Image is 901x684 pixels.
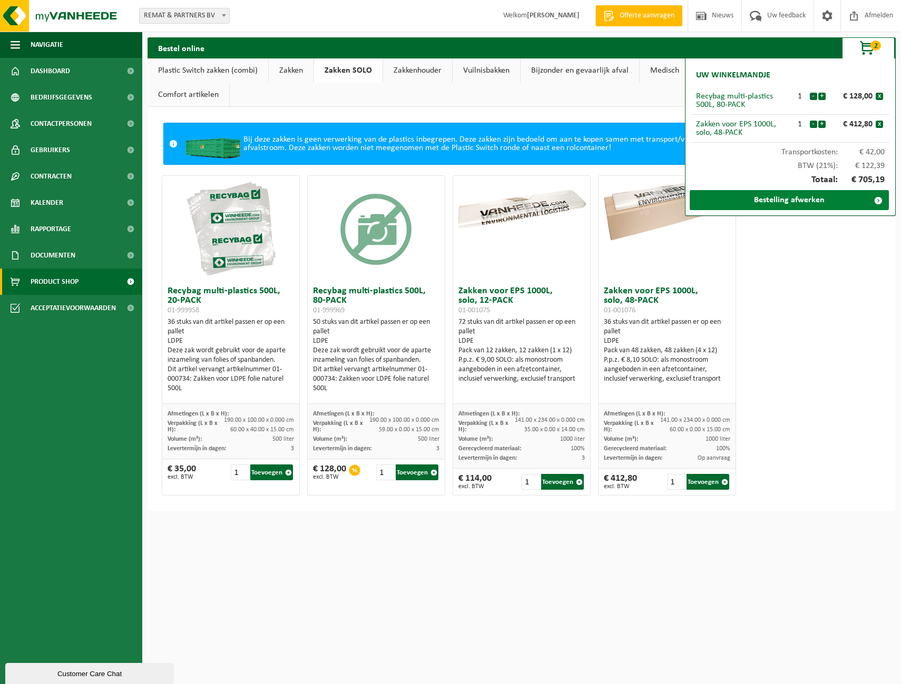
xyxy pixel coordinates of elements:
[168,336,294,346] div: LDPE
[691,64,776,87] h2: Uw winkelmandje
[396,464,438,480] button: Toevoegen
[313,286,439,315] h3: Recybag multi-plastics 500L, 80-PACK
[604,445,667,452] span: Gerecycleerd materiaal:
[571,445,585,452] span: 100%
[604,411,665,417] span: Afmetingen (L x B x H):
[148,37,215,58] h2: Bestel online
[604,420,654,433] span: Verpakking (L x B x H):
[148,83,229,107] a: Comfort artikelen
[324,176,429,281] img: 01-999969
[418,436,439,442] span: 500 liter
[168,420,218,433] span: Verpakking (L x B x H):
[599,176,736,244] img: 01-001076
[818,121,826,128] button: +
[876,93,883,100] button: x
[369,417,439,423] span: 190.00 x 100.00 x 0.000 cm
[31,58,70,84] span: Dashboard
[604,306,635,314] span: 01-001076
[168,436,202,442] span: Volume (m³):
[313,346,439,365] div: Deze zak wordt gebruikt voor de aparte inzameling van folies of spanbanden.
[168,411,229,417] span: Afmetingen (L x B x H):
[458,474,492,490] div: € 114,00
[230,427,294,433] span: 60.00 x 40.00 x 15.00 cm
[383,58,452,83] a: Zakkenhouder
[269,58,314,83] a: Zakken
[168,464,196,480] div: € 35,00
[521,58,639,83] a: Bijzonder en gevaarlijk afval
[313,445,371,452] span: Levertermijn in dagen:
[604,483,637,490] span: excl. BTW
[168,365,294,393] div: Dit artikel vervangt artikelnummer 01-000734: Zakken voor LDPE folie naturel 500L
[313,436,347,442] span: Volume (m³):
[313,336,439,346] div: LDPE
[458,445,521,452] span: Gerecycleerd materiaal:
[660,417,730,423] span: 141.00 x 234.00 x 0.000 cm
[31,84,92,111] span: Bedrijfsgegevens
[790,120,809,128] div: 1
[458,455,517,461] span: Levertermijn in dagen:
[139,8,230,24] span: REMAT & PARTNERS BV
[453,58,520,83] a: Vuilnisbakken
[818,93,826,100] button: +
[522,474,540,490] input: 1
[876,121,883,128] button: x
[458,483,492,490] span: excl. BTW
[691,156,890,170] div: BTW (21%):
[291,445,294,452] span: 3
[168,306,199,314] span: 01-999958
[313,411,374,417] span: Afmetingen (L x B x H):
[828,120,876,128] div: € 412,80
[458,436,493,442] span: Volume (m³):
[870,41,881,51] span: 2
[458,420,508,433] span: Verpakking (L x B x H):
[436,445,439,452] span: 3
[31,295,116,321] span: Acceptatievoorwaarden
[604,355,730,384] div: P.p.z. € 8,10 SOLO: als monostroom aangeboden in een afzetcontainer, inclusief verwerking, exclus...
[5,661,176,684] iframe: chat widget
[313,464,346,480] div: € 128,00
[458,286,585,315] h3: Zakken voor EPS 1000L, solo, 12-PACK
[604,318,730,384] div: 36 stuks van dit artikel passen er op een pallet
[527,12,580,19] strong: [PERSON_NAME]
[604,455,662,461] span: Levertermijn in dagen:
[691,170,890,190] div: Totaal:
[458,355,585,384] div: P.p.z. € 9,00 SOLO: als monostroom aangeboden in een afzetcontainer, inclusief verwerking, exclus...
[838,162,885,170] span: € 122,39
[183,128,243,159] img: HK-XC-20-GN-00.png
[31,32,63,58] span: Navigatie
[790,92,809,101] div: 1
[698,455,730,461] span: Op aanvraag
[604,346,730,355] div: Pack van 48 zakken, 48 zakken (4 x 12)
[376,464,395,480] input: 1
[168,318,294,393] div: 36 stuks van dit artikel passen er op een pallet
[458,306,490,314] span: 01-001075
[168,286,294,315] h3: Recybag multi-plastics 500L, 20-PACK
[250,464,293,480] button: Toevoegen
[604,474,637,490] div: € 412,80
[231,464,249,480] input: 1
[140,8,229,23] span: REMAT & PARTNERS BV
[515,417,585,423] span: 141.00 x 234.00 x 0.000 cm
[272,436,294,442] span: 500 liter
[640,58,690,83] a: Medisch
[313,306,345,314] span: 01-999969
[313,420,363,433] span: Verpakking (L x B x H):
[224,417,294,423] span: 190.00 x 100.00 x 0.000 cm
[31,137,70,163] span: Gebruikers
[458,411,520,417] span: Afmetingen (L x B x H):
[604,286,730,315] h3: Zakken voor EPS 1000L, solo, 48-PACK
[617,11,677,21] span: Offerte aanvragen
[31,163,72,190] span: Contracten
[670,427,730,433] span: 60.00 x 0.00 x 15.00 cm
[168,445,226,452] span: Levertermijn in dagen:
[458,336,585,346] div: LDPE
[168,474,196,480] span: excl. BTW
[31,190,63,216] span: Kalender
[706,436,730,442] span: 1000 liter
[687,474,729,490] button: Toevoegen
[696,120,790,137] div: Zakken voor EPS 1000L, solo, 48-PACK
[31,269,79,295] span: Product Shop
[458,318,585,384] div: 72 stuks van dit artikel passen er op een pallet
[696,92,790,109] div: Recybag multi-plastics 500L, 80-PACK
